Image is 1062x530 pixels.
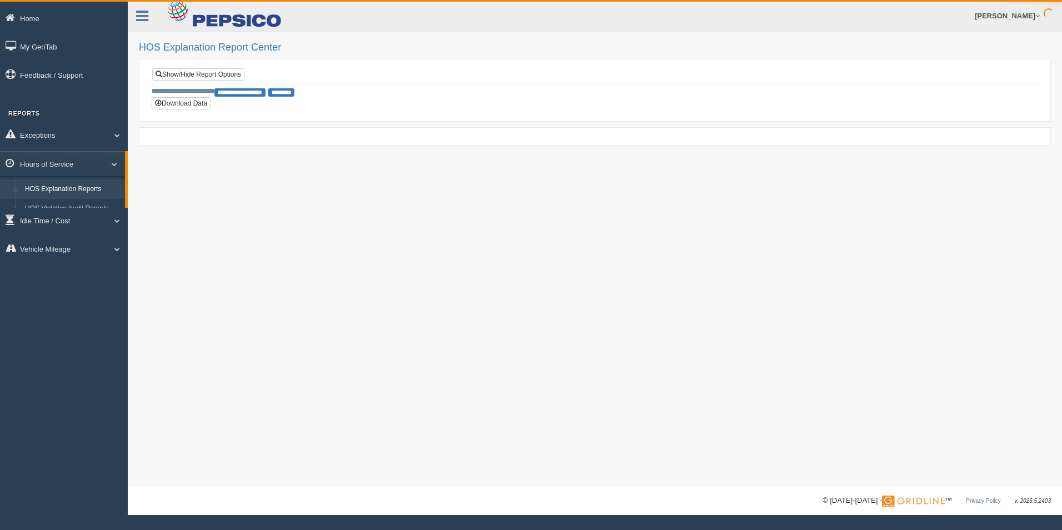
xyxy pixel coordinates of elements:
[20,199,125,219] a: HOS Violation Audit Reports
[139,42,1051,53] h2: HOS Explanation Report Center
[823,495,1051,507] div: © [DATE]-[DATE] - ™
[1015,498,1051,504] span: v. 2025.5.2403
[20,179,125,199] a: HOS Explanation Reports
[882,496,945,507] img: Gridline
[152,97,211,109] button: Download Data
[966,498,1000,504] a: Privacy Policy
[152,68,244,81] a: Show/Hide Report Options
